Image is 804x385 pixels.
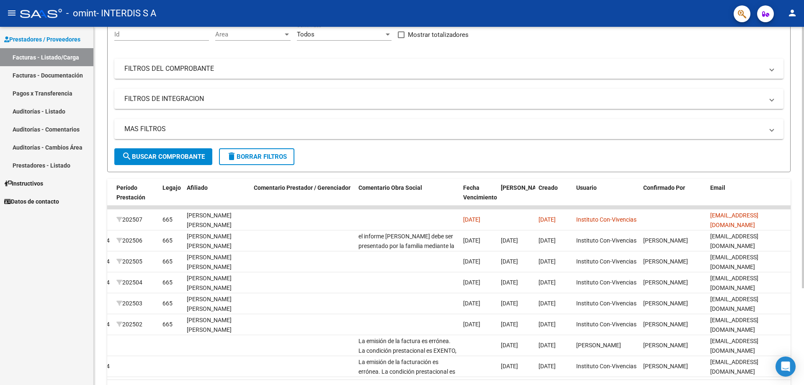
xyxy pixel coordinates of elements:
mat-icon: delete [227,151,237,161]
span: [PERSON_NAME] [576,342,621,349]
span: [DATE] [463,321,480,328]
span: Borrar Filtros [227,153,287,160]
span: [PERSON_NAME] [501,184,546,191]
mat-panel-title: FILTROS DE INTEGRACION [124,94,763,103]
span: [EMAIL_ADDRESS][DOMAIN_NAME] [710,212,758,228]
datatable-header-cell: Email [707,179,791,216]
button: Borrar Filtros [219,148,294,165]
span: [PERSON_NAME] [643,363,688,369]
span: [DATE] [539,237,556,244]
span: [EMAIL_ADDRESS][DOMAIN_NAME] [710,296,758,312]
datatable-header-cell: Afiliado [183,179,250,216]
span: [DATE] [463,279,480,286]
span: Instituto Con-Vivencias [576,216,636,223]
mat-panel-title: MAS FILTROS [124,124,763,134]
div: [PERSON_NAME] [PERSON_NAME] 20469623468 [187,295,247,323]
span: [EMAIL_ADDRESS][DOMAIN_NAME] [710,317,758,333]
span: [DATE] [539,279,556,286]
mat-expansion-panel-header: MAS FILTROS [114,119,783,139]
span: [DATE] [501,237,518,244]
datatable-header-cell: Fecha Vencimiento [460,179,497,216]
datatable-header-cell: Fecha Confimado [497,179,535,216]
span: [DATE] [463,300,480,307]
div: 665 [162,320,173,329]
span: [PERSON_NAME] [643,258,688,265]
span: Area [215,31,283,38]
div: 665 [162,236,173,245]
span: Instituto Con-Vivencias [576,237,636,244]
span: Usuario [576,184,597,191]
div: 665 [162,278,173,287]
span: [DATE] [501,321,518,328]
div: Open Intercom Messenger [776,357,796,377]
div: [PERSON_NAME] [PERSON_NAME] 20469623468 [187,274,247,302]
datatable-header-cell: Comentario Prestador / Gerenciador [250,179,355,216]
mat-icon: menu [7,8,17,18]
span: Mostrar totalizadores [408,30,469,40]
span: [DATE] [463,258,480,265]
span: Período Prestación [116,184,145,201]
span: Email [710,184,725,191]
button: Buscar Comprobante [114,148,212,165]
span: Afiliado [187,184,208,191]
span: Instituto Con-Vivencias [576,363,636,369]
span: [EMAIL_ADDRESS][DOMAIN_NAME] [710,233,758,249]
datatable-header-cell: Creado [535,179,573,216]
span: [DATE] [501,279,518,286]
div: 665 [162,215,173,225]
span: 202505 [116,258,142,265]
span: [PERSON_NAME] [643,237,688,244]
span: Instituto Con-Vivencias [576,300,636,307]
span: [PERSON_NAME] [643,342,688,349]
datatable-header-cell: Confirmado Por [640,179,707,216]
span: Confirmado Por [643,184,685,191]
div: [PERSON_NAME] [PERSON_NAME] 20469623468 [187,253,247,281]
span: 202506 [116,237,142,244]
span: - omint [66,4,96,23]
mat-expansion-panel-header: FILTROS DE INTEGRACION [114,89,783,109]
span: [DATE] [463,216,480,223]
span: [PERSON_NAME] [643,300,688,307]
span: [PERSON_NAME] [643,279,688,286]
span: [DATE] [539,216,556,223]
span: Comentario Obra Social [358,184,422,191]
span: [DATE] [539,363,556,369]
span: Comentario Prestador / Gerenciador [254,184,350,191]
span: [DATE] [539,321,556,328]
datatable-header-cell: Comentario Obra Social [355,179,460,216]
span: [EMAIL_ADDRESS][DOMAIN_NAME] [710,254,758,270]
span: [DATE] [501,363,518,369]
div: [PERSON_NAME] [PERSON_NAME] 20469623468 [187,211,247,239]
span: [PERSON_NAME] [643,321,688,328]
span: Instituto Con-Vivencias [576,279,636,286]
span: - INTERDIS S A [96,4,156,23]
span: La emisión de la factura es errónea. La condición prestacional es EXENTO, por lo que NO debe fact... [358,338,456,373]
span: Legajo [162,184,181,191]
span: 202503 [116,300,142,307]
div: [PERSON_NAME] [PERSON_NAME] 20469623468 [187,315,247,344]
span: [DATE] [539,258,556,265]
span: 202507 [116,216,142,223]
mat-expansion-panel-header: FILTROS DEL COMPROBANTE [114,59,783,79]
span: Instituto Con-Vivencias [576,321,636,328]
datatable-header-cell: Período Prestación [113,179,159,216]
span: Todos [297,31,314,38]
span: [DATE] [539,342,556,349]
datatable-header-cell: Legajo [159,179,183,216]
div: 665 [162,257,173,266]
span: [DATE] [501,342,518,349]
span: Fecha Vencimiento [463,184,497,201]
span: 202504 [116,279,142,286]
span: Buscar Comprobante [122,153,205,160]
span: Instructivos [4,179,43,188]
datatable-header-cell: Usuario [573,179,640,216]
span: Creado [539,184,558,191]
span: [DATE] [463,237,480,244]
span: Instituto Con-Vivencias [576,258,636,265]
span: [EMAIL_ADDRESS][DOMAIN_NAME] [710,338,758,354]
span: [DATE] [501,300,518,307]
span: [DATE] [501,258,518,265]
span: el informe [PERSON_NAME] debe ser presentado por la familia mediante la web o app de omint. no se... [358,233,454,268]
div: [PERSON_NAME] [PERSON_NAME] 20469623468 [187,232,247,260]
span: [EMAIL_ADDRESS][DOMAIN_NAME] [710,359,758,375]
